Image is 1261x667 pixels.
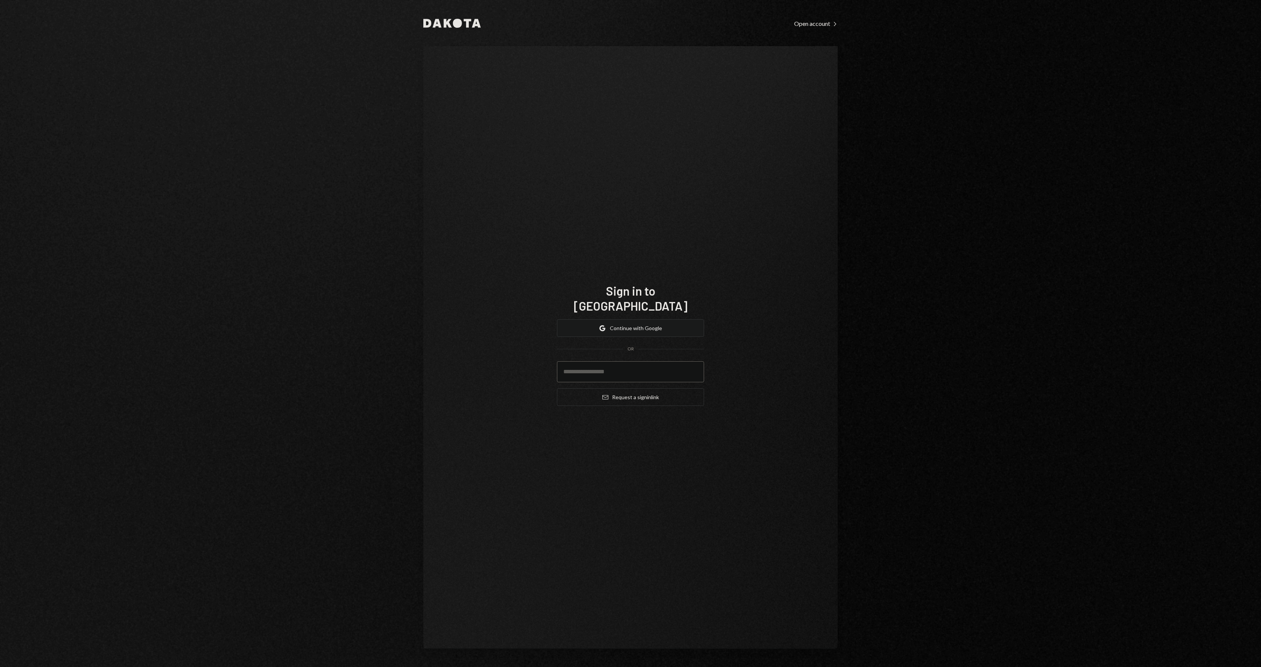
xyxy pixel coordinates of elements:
[557,388,704,406] button: Request a signinlink
[557,319,704,337] button: Continue with Google
[557,283,704,313] h1: Sign in to [GEOGRAPHIC_DATA]
[794,20,838,27] div: Open account
[627,346,634,352] div: OR
[794,19,838,27] a: Open account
